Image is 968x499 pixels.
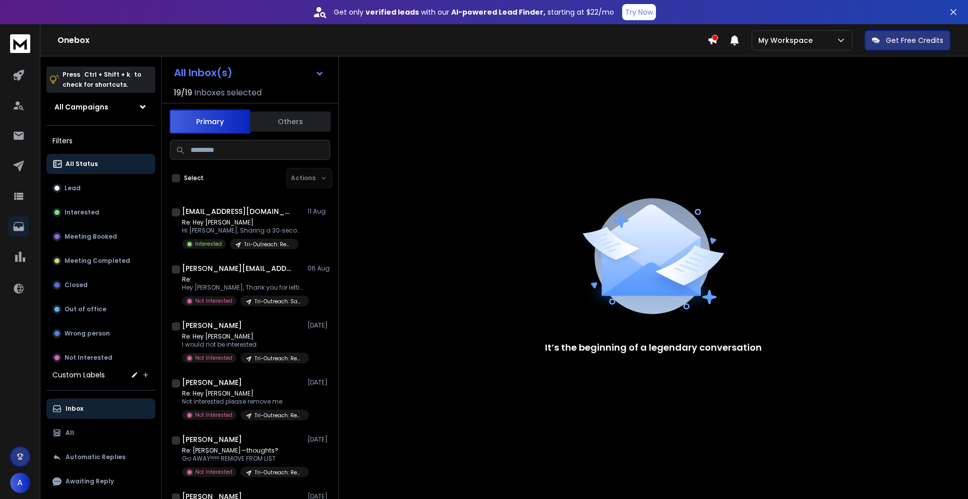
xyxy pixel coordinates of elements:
[65,257,130,265] p: Meeting Completed
[366,7,419,17] strong: verified leads
[308,207,330,215] p: 11 Aug
[65,329,110,338] p: Wrong person
[174,87,192,99] span: 19 / 19
[182,332,303,341] p: Re: Hey [PERSON_NAME]
[194,87,262,99] h3: Inboxes selected
[182,390,303,398] p: Re: Hey [PERSON_NAME]
[66,429,74,437] p: All
[931,464,955,488] iframe: Intercom live chat
[182,447,303,455] p: Re: [PERSON_NAME]—thoughts?
[182,320,242,330] h1: [PERSON_NAME]
[46,202,155,223] button: Interested
[65,184,81,192] p: Lead
[66,160,98,168] p: All Status
[83,69,132,80] span: Ctrl + Shift + k
[758,35,817,45] p: My Workspace
[182,455,303,463] p: Go AWAY!!!!!! REMOVE FROM LIST
[65,233,117,241] p: Meeting Booked
[244,241,292,248] p: Tri-Outreach: Real Estate
[57,34,707,46] h1: Onebox
[166,63,332,83] button: All Inbox(s)
[66,453,126,461] p: Automatic Replies
[46,299,155,319] button: Out of office
[182,284,303,292] p: Hey [PERSON_NAME], Thank you for letting
[545,341,762,355] p: It’s the beginning of a legendary conversation
[255,298,303,305] p: Tri-Outreach: SaaS/Tech
[66,405,83,413] p: Inbox
[195,297,232,305] p: Not Interested
[10,34,30,53] img: logo
[182,218,303,227] p: Re: Hey [PERSON_NAME]
[195,468,232,476] p: Not Interested
[308,378,330,386] p: [DATE]
[182,275,303,284] p: Re:
[46,348,155,368] button: Not Interested
[255,469,303,476] p: Tri-Outreach: Real Estate
[625,7,653,17] p: Try Now
[65,305,106,313] p: Out of office
[182,377,242,387] h1: [PERSON_NAME]
[63,70,141,90] p: Press to check for shortcuts.
[865,30,950,50] button: Get Free Credits
[182,341,303,349] p: I would not be interested.
[65,281,88,289] p: Closed
[184,174,204,182] label: Select
[195,354,232,362] p: Not Interested
[46,178,155,198] button: Lead
[451,7,546,17] strong: AI-powered Lead Finder,
[46,97,155,117] button: All Campaigns
[182,398,303,406] p: Not interested please remove me
[46,134,155,148] h3: Filters
[10,473,30,493] button: A
[182,227,303,235] p: Hi [PERSON_NAME], Sharing a 30‑second recap
[52,370,105,380] h3: Custom Labels
[250,110,331,133] button: Others
[46,447,155,467] button: Automatic Replies
[622,4,656,20] button: Try Now
[65,208,99,216] p: Interested
[182,263,293,273] h1: [PERSON_NAME][EMAIL_ADDRESS][PERSON_NAME][DOMAIN_NAME]
[182,206,293,216] h1: [EMAIL_ADDRESS][DOMAIN_NAME]
[46,251,155,271] button: Meeting Completed
[46,154,155,174] button: All Status
[195,411,232,419] p: Not Interested
[46,423,155,443] button: All
[46,471,155,491] button: Awaiting Reply
[195,240,222,248] p: Interested
[54,102,108,112] h1: All Campaigns
[46,323,155,344] button: Wrong person
[308,321,330,329] p: [DATE]
[65,354,112,362] p: Not Interested
[174,68,232,78] h1: All Inbox(s)
[334,7,614,17] p: Get only with our starting at $22/mo
[255,355,303,362] p: Tri-Outreach: Real Estate
[46,399,155,419] button: Inbox
[308,435,330,443] p: [DATE]
[46,275,155,295] button: Closed
[886,35,943,45] p: Get Free Credits
[46,227,155,247] button: Meeting Booked
[308,264,330,272] p: 06 Aug
[169,109,250,134] button: Primary
[255,412,303,419] p: Tri-Outreach: Real Estate
[182,434,242,445] h1: [PERSON_NAME]
[66,477,114,485] p: Awaiting Reply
